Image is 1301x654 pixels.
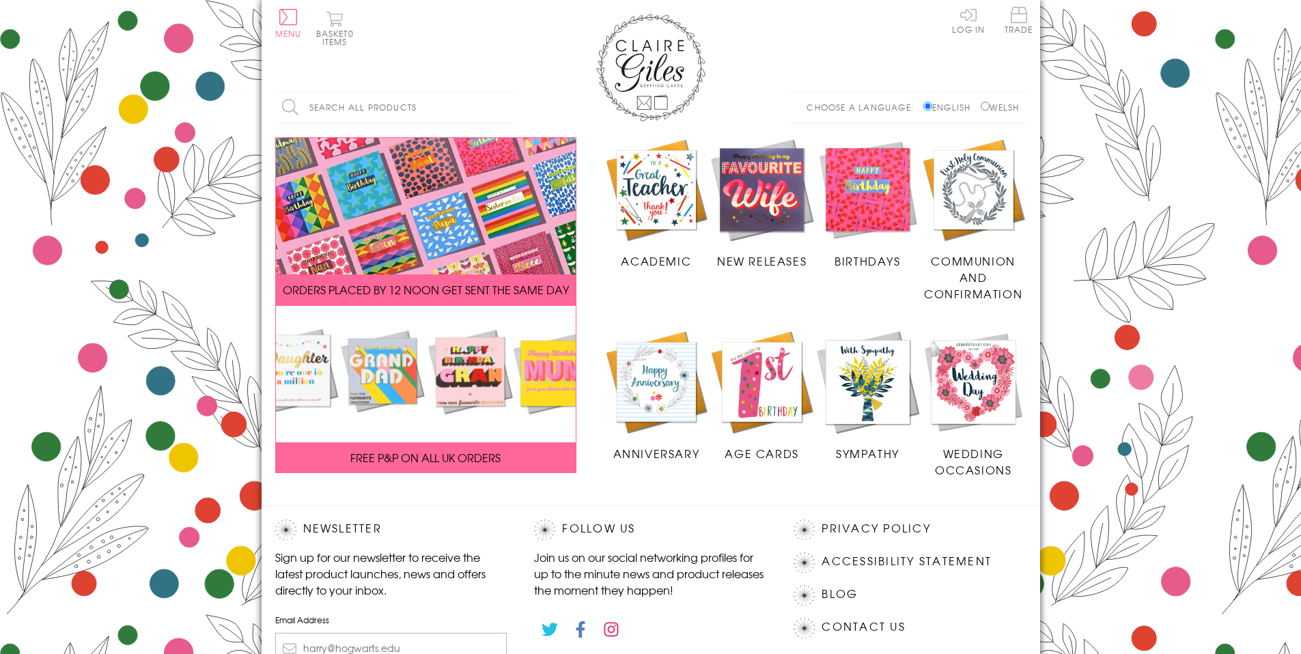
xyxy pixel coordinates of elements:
a: Communion and Confirmation [921,137,1026,302]
h2: Newsletter [275,520,507,540]
span: Communion and Confirmation [924,253,1022,302]
a: Privacy Policy [822,520,930,538]
p: Sign up for our newsletter to receive the latest product launches, news and offers directly to yo... [275,549,507,598]
a: Trade [1005,7,1033,36]
a: Sympathy [815,329,921,461]
a: Contact Us [822,618,905,636]
button: Basket0 items [316,11,354,46]
p: Choose a language: [807,101,921,113]
span: New Releases [717,253,807,269]
a: Birthdays [815,137,921,270]
a: Blog [822,585,858,603]
input: Welsh [981,102,990,111]
label: English [923,101,977,113]
a: Accessibility Statement [822,552,992,571]
input: Search [501,92,514,123]
button: Menu [275,9,302,38]
span: ORDERS PLACED BY 12 NOON GET SENT THE SAME DAY [283,281,569,298]
span: Sympathy [836,445,899,461]
a: Log In [952,7,985,33]
span: Age Cards [725,445,798,461]
img: Claire Giles Greetings Cards [596,14,705,122]
label: Welsh [981,101,1020,113]
a: Anniversary [604,329,710,461]
span: Wedding Occasions [935,445,1011,478]
a: Academic [604,137,710,270]
label: Email Address [275,614,507,626]
span: Academic [621,253,691,269]
a: New Releases [709,137,815,270]
span: Menu [275,27,302,40]
span: 0 items [322,27,354,48]
span: Trade [1005,7,1033,33]
a: Wedding Occasions [921,329,1026,478]
input: Search all products [275,92,514,123]
h2: Follow Us [534,520,766,540]
span: FREE P&P ON ALL UK ORDERS [350,449,501,466]
span: Anniversary [613,445,700,461]
input: English [923,102,932,111]
a: Age Cards [709,329,815,461]
span: Birthdays [835,253,900,269]
p: Join us on our social networking profiles for up to the minute news and product releases the mome... [534,549,766,598]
